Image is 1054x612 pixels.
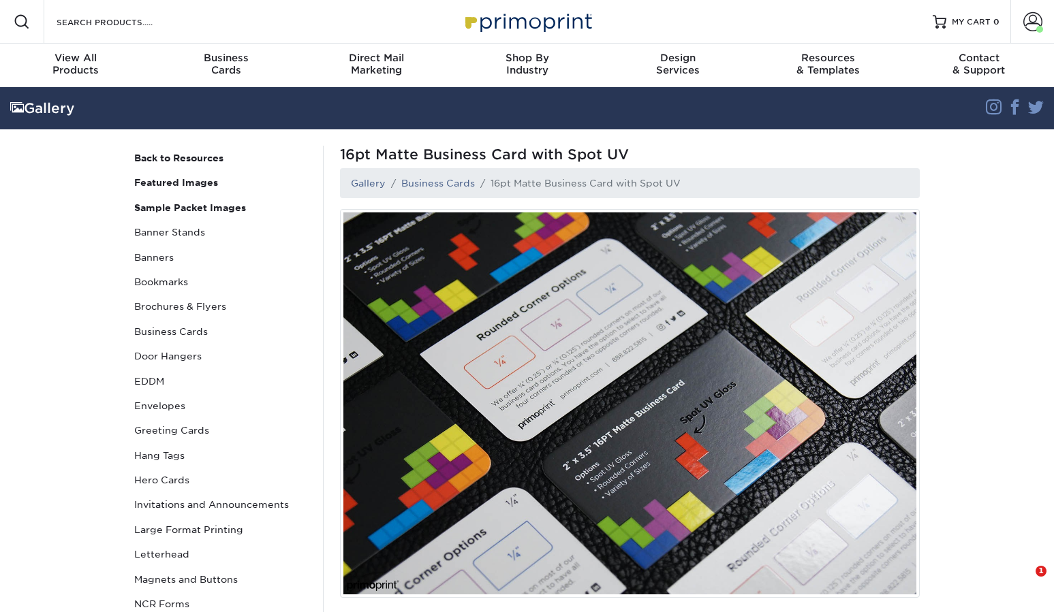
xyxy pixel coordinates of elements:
[301,52,452,76] div: Marketing
[753,52,903,76] div: & Templates
[129,542,313,566] a: Letterhead
[129,517,313,542] a: Large Format Printing
[602,52,753,76] div: Services
[129,418,313,442] a: Greeting Cards
[134,177,218,188] strong: Featured Images
[129,468,313,492] a: Hero Cards
[301,52,452,64] span: Direct Mail
[129,443,313,468] a: Hang Tags
[753,52,903,64] span: Resources
[129,245,313,270] a: Banners
[151,52,301,76] div: Cards
[151,44,301,87] a: BusinessCards
[452,52,602,76] div: Industry
[129,344,313,368] a: Door Hangers
[993,17,999,27] span: 0
[903,44,1054,87] a: Contact& Support
[340,146,920,163] span: 16pt Matte Business Card with Spot UV
[301,44,452,87] a: Direct MailMarketing
[129,195,313,220] a: Sample Packet Images
[129,146,313,170] a: Back to Resources
[129,220,313,244] a: Banner Stands
[129,492,313,517] a: Invitations and Announcements
[475,176,681,190] li: 16pt Matte Business Card with Spot UV
[459,7,595,36] img: Primoprint
[452,44,602,87] a: Shop ByIndustry
[351,178,386,189] a: Gallery
[903,52,1054,76] div: & Support
[1036,566,1047,577] span: 1
[1008,566,1040,598] iframe: Intercom live chat
[129,170,313,195] a: Featured Images
[151,52,301,64] span: Business
[129,567,313,592] a: Magnets and Buttons
[340,209,920,598] img: 16pt Matte Business card with Spot UV Gloss
[452,52,602,64] span: Shop By
[134,202,246,213] strong: Sample Packet Images
[129,294,313,319] a: Brochures & Flyers
[602,44,753,87] a: DesignServices
[753,44,903,87] a: Resources& Templates
[129,369,313,393] a: EDDM
[129,393,313,418] a: Envelopes
[903,52,1054,64] span: Contact
[602,52,753,64] span: Design
[129,270,313,294] a: Bookmarks
[952,16,991,28] span: MY CART
[55,14,188,30] input: SEARCH PRODUCTS.....
[129,319,313,344] a: Business Cards
[401,178,475,189] a: Business Cards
